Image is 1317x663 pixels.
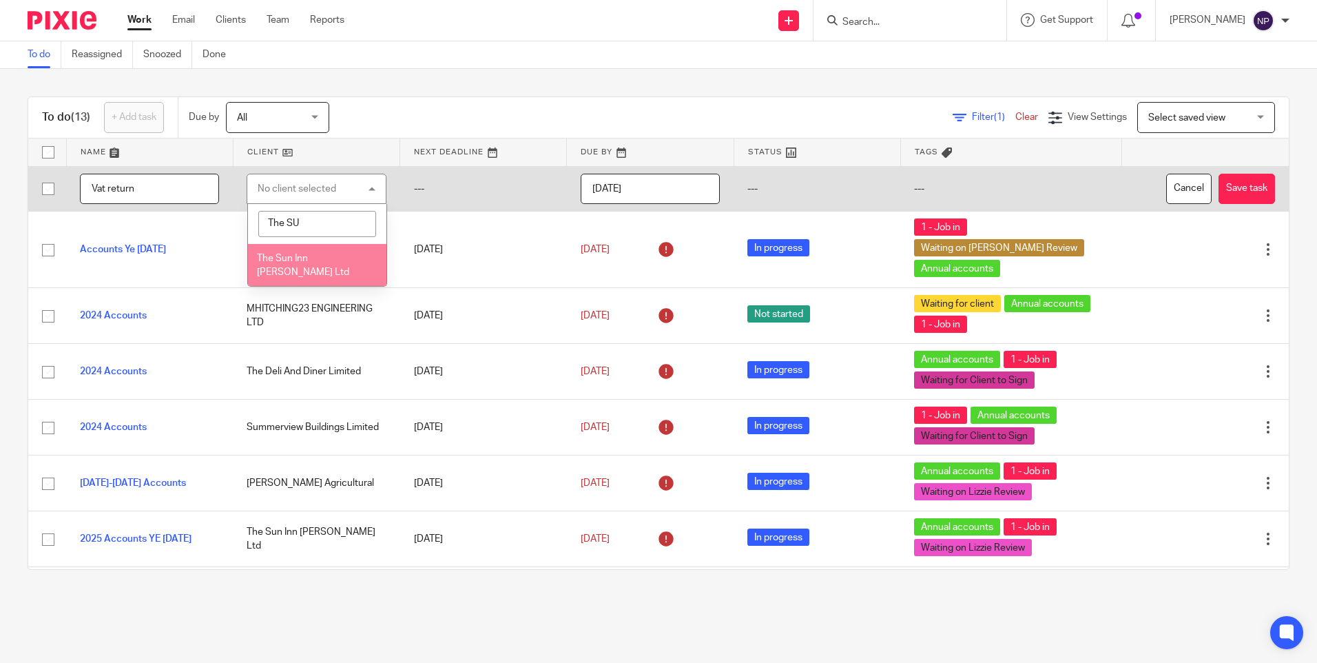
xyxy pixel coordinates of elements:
h1: To do [42,110,90,125]
td: --- [900,166,1121,212]
td: The Sun Inn [PERSON_NAME] Ltd [233,511,400,567]
a: Reassigned [72,41,133,68]
span: [DATE] [581,534,610,544]
span: Waiting on Lizzie Review [914,483,1032,500]
span: All [237,113,247,123]
td: [DATE] [400,212,567,288]
a: 2024 Accounts [80,422,147,432]
span: In progress [747,473,809,490]
span: Annual accounts [914,518,1000,535]
a: Work [127,13,152,27]
span: Annual accounts [914,351,1000,368]
td: [DATE] [400,400,567,456]
div: No client selected [258,184,336,194]
a: Email [172,13,195,27]
input: Search options... [258,211,376,237]
span: [DATE] [581,367,610,376]
td: [DATE] [400,567,567,623]
span: Waiting on Lizzie Review [914,539,1032,556]
img: Pixie [28,11,96,30]
button: Cancel [1166,174,1212,205]
a: 2025 Accounts YE [DATE] [80,534,191,544]
span: In progress [747,417,809,434]
td: MHITCHING23 ENGINEERING LTD [233,288,400,344]
span: Waiting on [PERSON_NAME] Review [914,239,1084,256]
a: Accounts Ye [DATE] [80,245,166,254]
span: Waiting for Client to Sign [914,371,1035,389]
p: Due by [189,110,219,124]
span: Filter [972,112,1015,122]
span: [DATE] [581,422,610,432]
span: Not started [747,305,810,323]
td: [DATE] [400,288,567,344]
a: [DATE]-[DATE] Accounts [80,478,186,488]
a: Clients [216,13,246,27]
button: Save task [1219,174,1275,205]
td: Summerview Buildings Limited [233,400,400,456]
td: [DATE] [400,456,567,511]
p: [PERSON_NAME] [1170,13,1245,27]
span: In progress [747,529,809,546]
span: Annual accounts [914,462,1000,480]
a: To do [28,41,61,68]
span: In progress [747,361,809,378]
a: 2024 Accounts [80,311,147,320]
span: Waiting for Client to Sign [914,427,1035,445]
span: Waiting for client [914,295,1001,312]
td: [PERSON_NAME] [233,567,400,623]
td: --- [734,166,900,212]
td: --- [400,166,567,212]
input: Pick a date [581,174,720,205]
td: [DATE] [400,511,567,567]
td: The Deli And Diner Limited [233,344,400,400]
span: The Sun Inn [PERSON_NAME] Ltd [257,254,349,278]
span: Annual accounts [1004,295,1090,312]
span: View Settings [1068,112,1127,122]
span: Tags [915,148,938,156]
span: 1 - Job in [1004,518,1057,535]
td: [DATE] [400,344,567,400]
a: Clear [1015,112,1038,122]
td: [PERSON_NAME] Agricultural [233,456,400,511]
span: (13) [71,112,90,123]
a: 2024 Accounts [80,367,147,376]
span: In progress [747,239,809,256]
span: 1 - Job in [914,407,967,424]
span: 1 - Job in [1004,462,1057,480]
img: svg%3E [1252,10,1274,32]
span: Get Support [1040,15,1093,25]
span: [DATE] [581,311,610,320]
input: Task name [80,174,219,205]
span: [DATE] [581,478,610,488]
span: 1 - Job in [914,218,967,236]
a: + Add task [104,102,164,133]
span: 1 - Job in [1004,351,1057,368]
a: Reports [310,13,344,27]
a: Done [203,41,236,68]
td: Isn't She Lovely Limited [233,212,400,288]
input: Search [841,17,965,29]
span: 1 - Job in [914,316,967,333]
span: Select saved view [1148,113,1225,123]
span: Annual accounts [914,260,1000,277]
a: Team [267,13,289,27]
a: Snoozed [143,41,192,68]
span: (1) [994,112,1005,122]
span: [DATE] [581,245,610,254]
span: Annual accounts [971,407,1057,424]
